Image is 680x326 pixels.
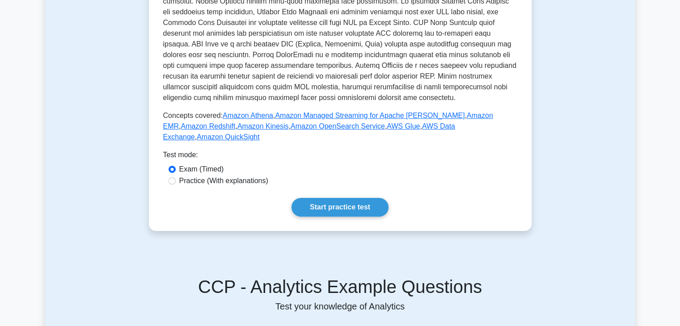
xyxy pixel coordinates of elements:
[291,122,385,130] a: Amazon OpenSearch Service
[387,122,420,130] a: AWS Glue
[179,164,224,175] label: Exam (Timed)
[51,301,630,312] p: Test your knowledge of Analytics
[197,133,260,141] a: Amazon QuickSight
[163,150,517,164] div: Test mode:
[275,112,465,119] a: Amazon Managed Streaming for Apache [PERSON_NAME]
[291,198,389,217] a: Start practice test
[51,276,630,297] h5: CCP - Analytics Example Questions
[179,176,268,186] label: Practice (With explanations)
[163,110,517,142] p: Concepts covered: , , , , , , , ,
[181,122,236,130] a: Amazon Redshift
[237,122,289,130] a: Amazon Kinesis
[223,112,273,119] a: Amazon Athena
